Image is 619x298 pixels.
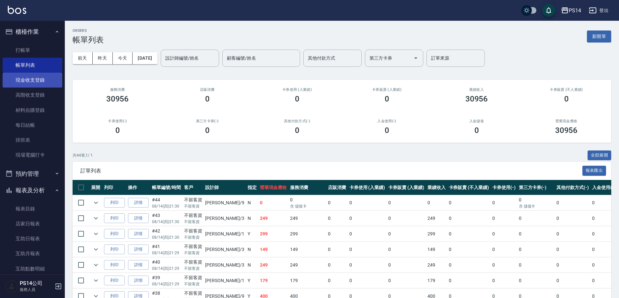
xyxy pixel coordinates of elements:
button: 報表匯出 [582,166,606,176]
td: 249 [288,211,326,226]
button: 今天 [113,52,133,64]
td: #39 [150,273,182,288]
button: 列印 [104,213,125,223]
h2: 卡券使用 (入業績) [260,88,334,92]
td: 0 [590,242,617,257]
a: 打帳單 [3,43,62,58]
td: #43 [150,211,182,226]
h3: 0 [115,126,120,135]
h3: 0 [385,126,389,135]
td: 0 [387,273,426,288]
td: 179 [288,273,326,288]
button: 昨天 [93,52,113,64]
p: 不留客資 [184,266,202,271]
h3: 0 [295,94,299,103]
td: 0 [555,273,590,288]
h3: 服務消費 [80,88,155,92]
button: expand row [91,276,101,285]
td: 0 [447,195,491,210]
p: 08/14 (四) 21:29 [152,266,181,271]
td: 0 [288,195,326,210]
a: 高階收支登錄 [3,88,62,102]
td: 0 [590,211,617,226]
th: 指定 [246,180,258,195]
th: 第三方卡券(-) [517,180,555,195]
img: Logo [8,6,26,14]
p: 08/14 (四) 21:30 [152,219,181,225]
button: 登出 [586,5,611,17]
a: 新開單 [587,33,611,39]
td: 249 [426,257,447,273]
p: 含 儲值卡 [519,203,554,209]
h2: 入金儲值 [439,119,514,123]
td: [PERSON_NAME] /1 [204,226,246,242]
h3: 30956 [106,94,129,103]
td: 0 [348,211,387,226]
td: 0 [517,242,555,257]
p: 不留客資 [184,234,202,240]
th: 卡券使用 (入業績) [348,180,387,195]
h3: 30956 [465,94,488,103]
td: 249 [288,257,326,273]
a: 詳情 [128,213,149,223]
a: 每日結帳 [3,118,62,133]
th: 卡券使用(-) [491,180,517,195]
a: 互助日報表 [3,231,62,246]
td: 0 [491,273,517,288]
td: 299 [426,226,447,242]
img: Person [5,280,18,293]
p: 不留客資 [184,250,202,256]
td: #44 [150,195,182,210]
a: 店家日報表 [3,216,62,231]
td: 0 [447,242,491,257]
td: 0 [447,226,491,242]
td: 0 [447,211,491,226]
td: N [246,257,258,273]
a: 帳單列表 [3,58,62,73]
button: Open [411,53,421,63]
td: 149 [288,242,326,257]
td: N [246,195,258,210]
a: 現場電腦打卡 [3,148,62,162]
td: [PERSON_NAME] /3 [204,242,246,257]
td: 0 [447,257,491,273]
td: 0 [387,211,426,226]
td: 249 [258,211,289,226]
div: PS14 [569,6,581,15]
td: 0 [517,273,555,288]
button: expand row [91,213,101,223]
td: N [246,242,258,257]
td: 179 [258,273,289,288]
td: 0 [517,211,555,226]
p: 不留客資 [184,281,202,287]
h3: 0 [385,94,389,103]
h2: 營業現金應收 [529,119,603,123]
h3: 0 [295,126,299,135]
p: 不留客資 [184,203,202,209]
h2: 業績收入 [439,88,514,92]
td: 299 [258,226,289,242]
button: 列印 [104,244,125,255]
td: 0 [491,242,517,257]
p: 08/14 (四) 21:29 [152,250,181,256]
a: 互助點數明細 [3,261,62,276]
th: 客戶 [182,180,204,195]
button: 列印 [104,276,125,286]
td: [PERSON_NAME] /3 [204,257,246,273]
button: 報表及分析 [3,182,62,199]
a: 排班表 [3,133,62,148]
td: 0 [447,273,491,288]
button: expand row [91,260,101,270]
h5: PS14公司 [20,280,53,287]
td: 0 [326,211,348,226]
th: 業績收入 [426,180,447,195]
button: expand row [91,198,101,208]
td: 0 [348,242,387,257]
div: 不留客資 [184,212,202,219]
h3: 30956 [555,126,578,135]
th: 操作 [126,180,150,195]
td: 0 [555,195,590,210]
td: 0 [387,257,426,273]
td: 149 [258,242,289,257]
th: 服務消費 [288,180,326,195]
